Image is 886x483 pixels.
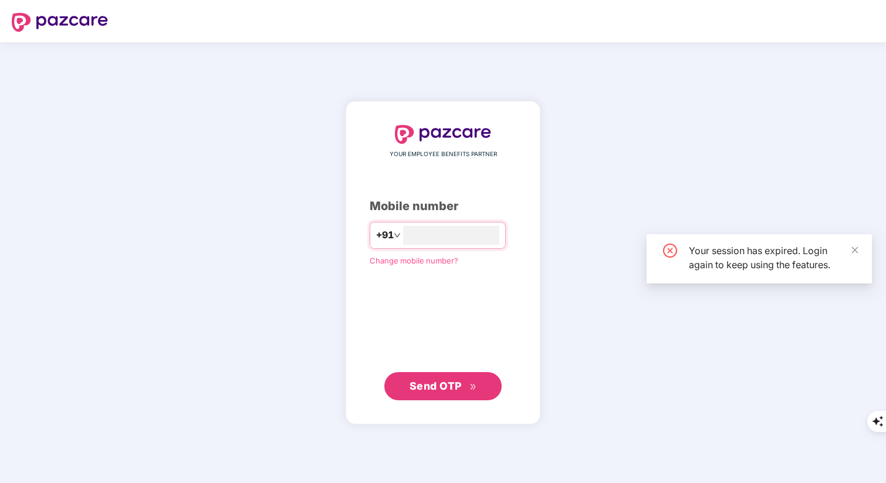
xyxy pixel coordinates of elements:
span: double-right [469,383,477,391]
span: close [851,246,859,254]
span: close-circle [663,244,677,258]
button: Send OTPdouble-right [384,372,502,400]
span: YOUR EMPLOYEE BENEFITS PARTNER [390,150,497,159]
div: Mobile number [370,197,516,215]
img: logo [12,13,108,32]
span: +91 [376,228,394,242]
span: Send OTP [410,380,462,392]
a: Change mobile number? [370,256,458,265]
img: logo [395,125,491,144]
div: Your session has expired. Login again to keep using the features. [689,244,858,272]
span: down [394,232,401,239]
